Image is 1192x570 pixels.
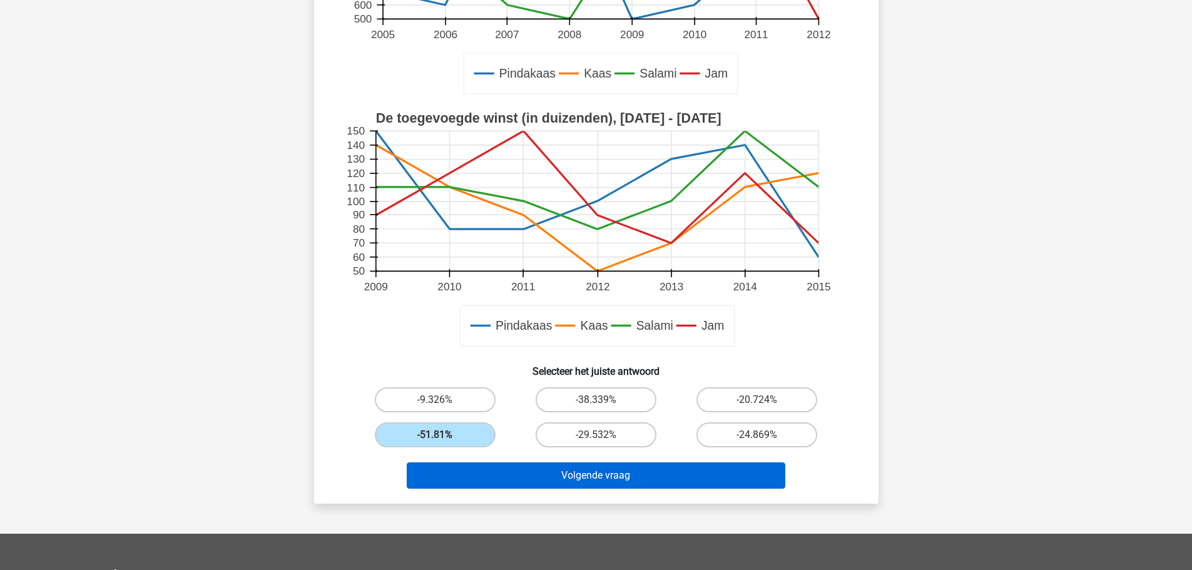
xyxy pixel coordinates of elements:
text: 2011 [511,280,535,293]
text: 2008 [558,28,581,41]
text: 500 [354,13,372,26]
text: 150 [347,125,365,138]
text: Kaas [584,67,611,81]
text: 2009 [364,280,387,293]
h6: Selecteer het juiste antwoord [334,355,858,377]
text: 2005 [370,28,394,41]
label: -24.869% [696,422,817,447]
text: 2007 [495,28,519,41]
text: 110 [347,181,365,194]
text: Jam [705,67,728,81]
text: 90 [352,208,364,221]
label: -20.724% [696,387,817,412]
text: Pindakaas [496,319,552,333]
text: Salami [636,319,673,333]
text: 100 [347,195,365,208]
text: 70 [352,237,364,249]
text: Salami [639,67,676,81]
text: 120 [347,167,365,180]
text: 2009 [620,28,644,41]
text: 80 [352,223,364,235]
text: 2013 [659,280,683,293]
label: -38.339% [536,387,656,412]
text: 60 [352,251,364,263]
label: -9.326% [375,387,496,412]
text: Kaas [580,319,608,333]
text: 140 [347,139,365,151]
text: 2010 [683,28,706,41]
text: 2014 [733,280,757,293]
text: 2006 [433,28,457,41]
text: 2012 [586,280,609,293]
button: Volgende vraag [407,462,785,489]
text: Pindakaas [499,67,555,81]
text: 2015 [807,280,830,293]
text: Jam [701,319,724,333]
text: 2012 [807,28,830,41]
text: 2010 [437,280,461,293]
text: 50 [352,265,364,278]
label: -51.81% [375,422,496,447]
text: De toegevoegde winst (in duizenden), [DATE] - [DATE] [375,111,721,126]
text: 2011 [744,28,768,41]
text: 130 [347,153,365,166]
label: -29.532% [536,422,656,447]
